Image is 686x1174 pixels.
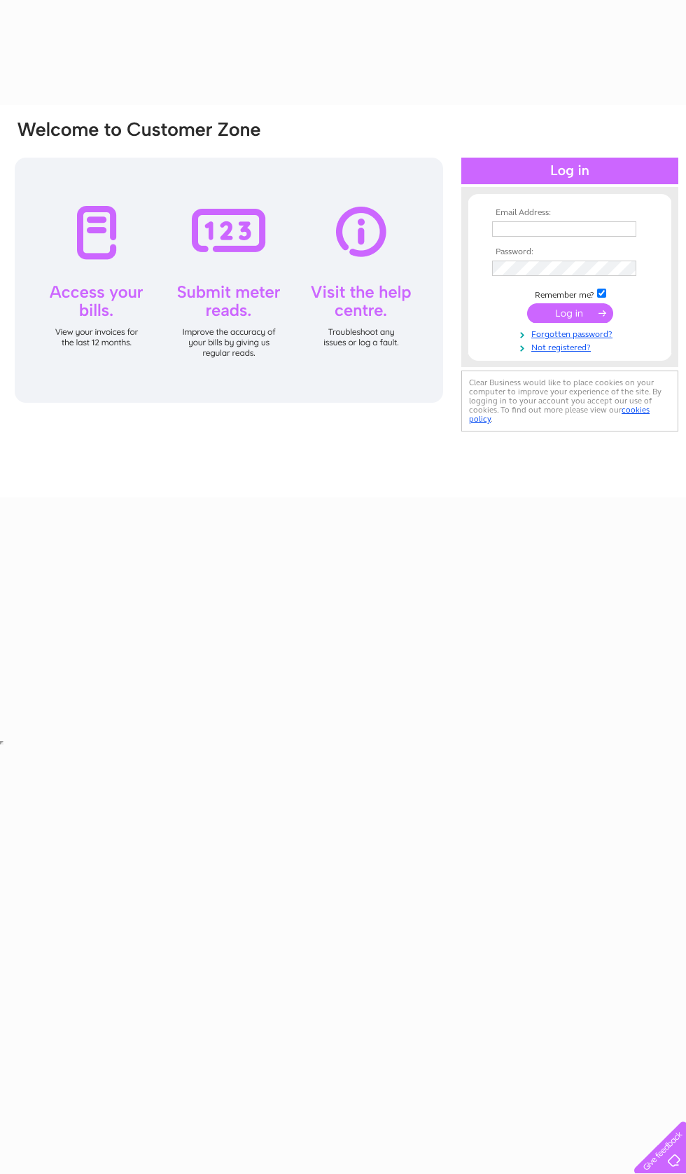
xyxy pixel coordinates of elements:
div: Clear Business would like to place cookies on your computer to improve your experience of the sit... [461,371,678,431]
a: Not registered? [492,340,651,353]
td: Remember me? [489,286,651,301]
a: cookies policy [469,405,650,424]
input: Submit [527,303,613,323]
th: Password: [489,247,651,257]
th: Email Address: [489,208,651,218]
a: Forgotten password? [492,326,651,340]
